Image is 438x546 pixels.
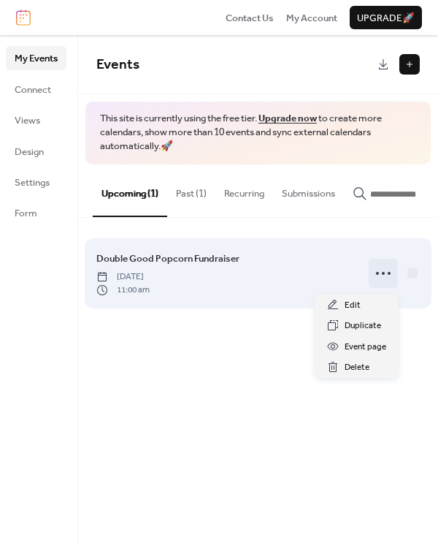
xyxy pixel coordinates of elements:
a: Double Good Popcorn Fundraiser [96,251,239,267]
button: Past (1) [167,164,215,216]
span: Events [96,51,139,78]
button: Upcoming (1) [93,164,167,217]
span: Double Good Popcorn Fundraiser [96,251,239,266]
a: Upgrade now [258,109,317,128]
span: Duplicate [345,319,381,333]
span: Connect [15,83,51,97]
a: Contact Us [226,10,274,25]
img: logo [16,10,31,26]
span: Upgrade 🚀 [357,11,415,26]
a: My Events [6,46,66,69]
a: My Account [286,10,337,25]
span: Design [15,145,44,159]
span: My Account [286,11,337,26]
span: [DATE] [96,270,150,284]
span: 11:00 am [96,284,150,297]
a: Settings [6,170,66,194]
span: My Events [15,51,58,66]
span: Event page [345,340,386,354]
a: Views [6,108,66,132]
button: Submissions [273,164,344,216]
a: Connect [6,77,66,101]
span: Edit [345,298,361,313]
a: Design [6,140,66,163]
span: Delete [345,360,369,375]
span: Views [15,113,40,128]
a: Form [6,201,66,224]
span: This site is currently using the free tier. to create more calendars, show more than 10 events an... [100,112,416,153]
span: Contact Us [226,11,274,26]
span: Form [15,206,37,221]
button: Recurring [215,164,273,216]
span: Settings [15,175,50,190]
button: Upgrade🚀 [350,6,422,29]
